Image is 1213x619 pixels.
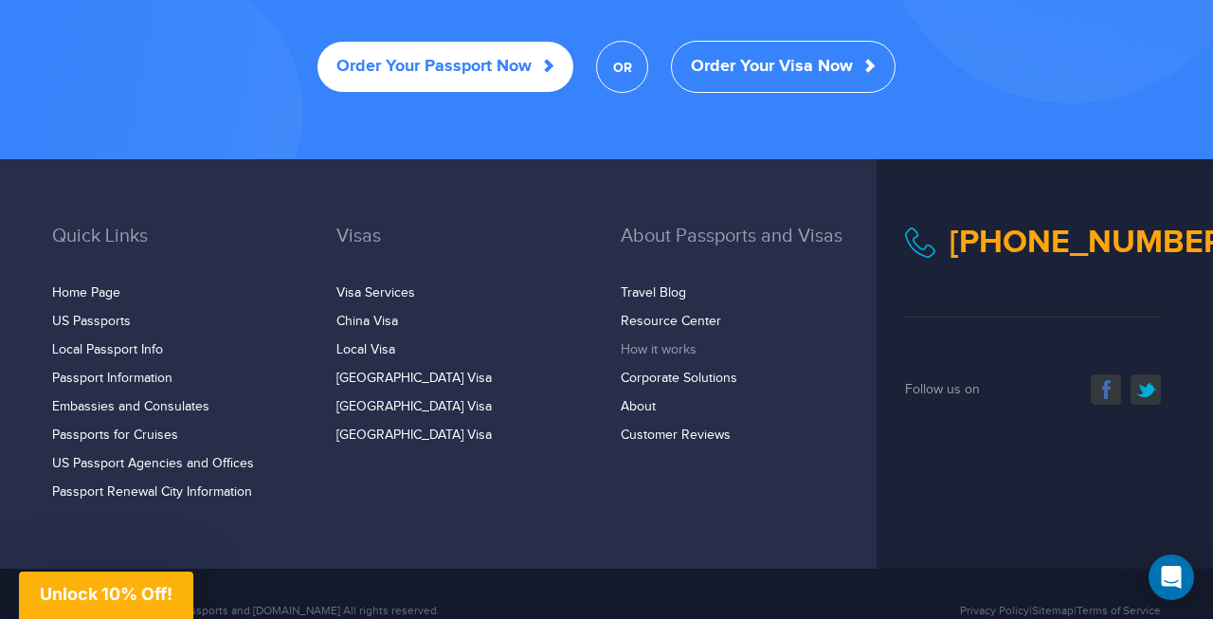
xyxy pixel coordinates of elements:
[52,371,172,386] a: Passport Information
[40,584,172,604] span: Unlock 10% Off!
[52,484,252,500] a: Passport Renewal City Information
[1149,555,1194,600] div: Open Intercom Messenger
[336,285,415,300] a: Visa Services
[905,382,980,397] span: Follow us on
[52,314,131,329] a: US Passports
[38,602,796,619] div: Copyright [DATE]-[DATE] Passports and [DOMAIN_NAME] All rights reserved.
[52,428,178,443] a: Passports for Cruises
[52,226,308,275] h3: Quick Links
[52,342,163,357] a: Local Passport Info
[621,226,877,275] h3: About Passports and Visas
[336,342,395,357] a: Local Visa
[1131,374,1161,405] a: twitter
[336,226,592,275] h3: Visas
[52,285,120,300] a: Home Page
[52,399,209,414] a: Embassies and Consulates
[19,572,193,619] div: Unlock 10% Off!
[336,371,492,386] a: [GEOGRAPHIC_DATA] Visa
[336,314,398,329] a: China Visa
[317,42,573,92] a: Order Your Passport Now
[621,342,697,357] a: How it works
[1032,604,1074,617] a: Sitemap
[1091,374,1121,405] a: facebook
[1077,604,1161,617] a: Terms of Service
[621,314,721,329] a: Resource Center
[621,285,686,300] a: Travel Blog
[596,41,648,93] span: OR
[960,604,1029,617] a: Privacy Policy
[621,371,737,386] a: Corporate Solutions
[621,399,656,414] a: About
[671,41,896,93] a: Order Your Visa Now
[336,399,492,414] a: [GEOGRAPHIC_DATA] Visa
[621,428,731,443] a: Customer Reviews
[796,602,1175,619] div: | |
[52,456,254,471] a: US Passport Agencies and Offices
[336,428,492,443] a: [GEOGRAPHIC_DATA] Visa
